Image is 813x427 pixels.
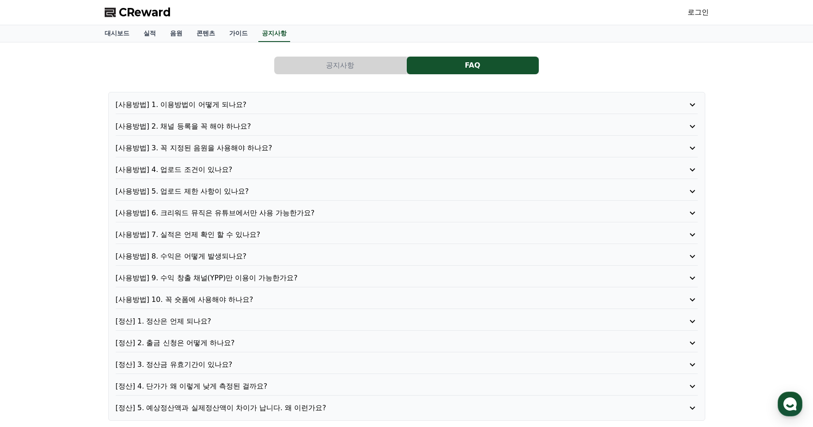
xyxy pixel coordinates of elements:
p: [사용방법] 9. 수익 창출 채널(YPP)만 이용이 가능한가요? [116,273,651,283]
p: [사용방법] 5. 업로드 제한 사항이 있나요? [116,186,651,197]
p: [사용방법] 1. 이용방법이 어떻게 되나요? [116,99,651,110]
span: CReward [119,5,171,19]
a: 음원 [163,25,189,42]
a: 공지사항 [274,57,407,74]
a: 대시보드 [98,25,136,42]
button: [정산] 1. 정산은 언제 되나요? [116,316,698,327]
button: [사용방법] 2. 채널 등록을 꼭 해야 하나요? [116,121,698,132]
p: [사용방법] 10. 꼭 숏폼에 사용해야 하나요? [116,294,651,305]
a: 로그인 [688,7,709,18]
p: [정산] 5. 예상정산액과 실제정산액이 차이가 납니다. 왜 이런가요? [116,403,651,413]
p: [사용방법] 6. 크리워드 뮤직은 유튜브에서만 사용 가능한가요? [116,208,651,218]
button: [정산] 5. 예상정산액과 실제정산액이 차이가 납니다. 왜 이런가요? [116,403,698,413]
a: 콘텐츠 [189,25,222,42]
p: [정산] 2. 출금 신청은 어떻게 하나요? [116,338,651,348]
a: CReward [105,5,171,19]
p: [정산] 4. 단가가 왜 이렇게 낮게 측정된 걸까요? [116,381,651,392]
button: [사용방법] 5. 업로드 제한 사항이 있나요? [116,186,698,197]
p: [사용방법] 3. 꼭 지정된 음원을 사용해야 하나요? [116,143,651,153]
button: [정산] 3. 정산금 유효기간이 있나요? [116,359,698,370]
button: [사용방법] 7. 실적은 언제 확인 할 수 있나요? [116,229,698,240]
button: [사용방법] 9. 수익 창출 채널(YPP)만 이용이 가능한가요? [116,273,698,283]
button: [사용방법] 3. 꼭 지정된 음원을 사용해야 하나요? [116,143,698,153]
button: [사용방법] 4. 업로드 조건이 있나요? [116,164,698,175]
a: 공지사항 [258,25,290,42]
button: [사용방법] 8. 수익은 어떻게 발생되나요? [116,251,698,262]
p: [사용방법] 7. 실적은 언제 확인 할 수 있나요? [116,229,651,240]
p: [사용방법] 2. 채널 등록을 꼭 해야 하나요? [116,121,651,132]
p: [정산] 1. 정산은 언제 되나요? [116,316,651,327]
a: 실적 [136,25,163,42]
button: [사용방법] 1. 이용방법이 어떻게 되나요? [116,99,698,110]
button: FAQ [407,57,539,74]
p: [사용방법] 4. 업로드 조건이 있나요? [116,164,651,175]
a: 가이드 [222,25,255,42]
button: [사용방법] 6. 크리워드 뮤직은 유튜브에서만 사용 가능한가요? [116,208,698,218]
button: [정산] 2. 출금 신청은 어떻게 하나요? [116,338,698,348]
button: [정산] 4. 단가가 왜 이렇게 낮게 측정된 걸까요? [116,381,698,392]
button: 공지사항 [274,57,406,74]
button: [사용방법] 10. 꼭 숏폼에 사용해야 하나요? [116,294,698,305]
p: [정산] 3. 정산금 유효기간이 있나요? [116,359,651,370]
p: [사용방법] 8. 수익은 어떻게 발생되나요? [116,251,651,262]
